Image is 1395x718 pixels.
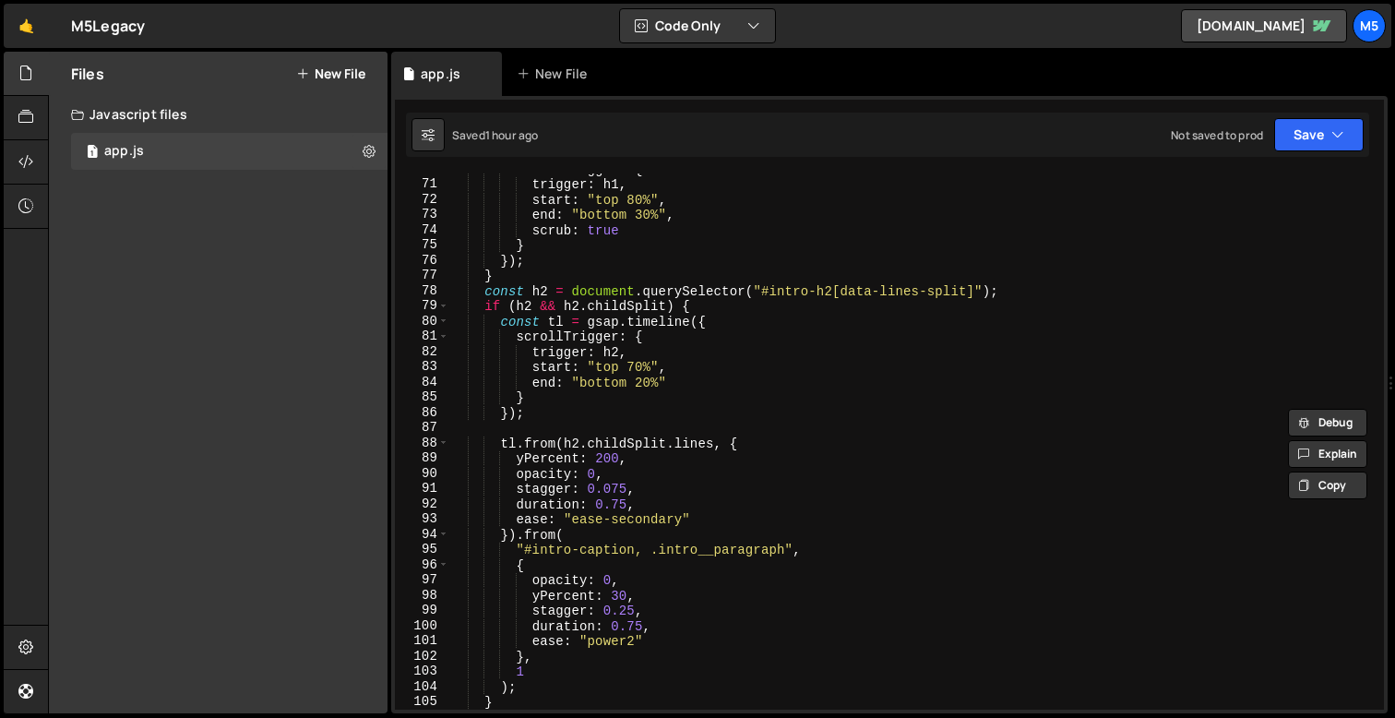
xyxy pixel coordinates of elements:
button: Explain [1288,440,1367,468]
a: [DOMAIN_NAME] [1181,9,1347,42]
div: 80 [395,314,449,329]
div: 75 [395,237,449,253]
div: 78 [395,283,449,299]
div: Javascript files [49,96,387,133]
div: 90 [395,466,449,482]
div: 105 [395,694,449,710]
button: New File [296,66,365,81]
div: 94 [395,527,449,543]
div: 81 [395,329,449,344]
button: Save [1274,118,1364,151]
div: 71 [395,176,449,192]
div: 86 [395,405,449,421]
div: 95 [395,542,449,557]
div: 98 [395,588,449,604]
div: Not saved to prod [1171,127,1263,143]
div: 1 hour ago [485,127,539,143]
div: 104 [395,679,449,695]
button: Code Only [620,9,775,42]
div: app.js [104,143,144,160]
div: 91 [395,481,449,497]
span: 1 [87,146,98,161]
button: Debug [1288,409,1367,437]
div: 72 [395,192,449,208]
h2: Files [71,64,104,84]
div: 89 [395,450,449,466]
div: Saved [452,127,538,143]
div: 17055/46915.js [71,133,387,170]
div: 87 [395,420,449,436]
div: 92 [395,497,449,512]
div: 85 [395,389,449,405]
div: 103 [395,664,449,679]
div: 82 [395,344,449,360]
div: 97 [395,572,449,588]
div: app.js [421,65,460,83]
div: 99 [395,603,449,618]
div: New File [517,65,594,83]
div: 76 [395,253,449,269]
div: 77 [395,268,449,283]
button: Copy [1288,472,1367,499]
a: M5 [1353,9,1386,42]
div: 83 [395,359,449,375]
div: 84 [395,375,449,390]
a: 🤙 [4,4,49,48]
div: 100 [395,618,449,634]
div: M5Legacy [71,15,145,37]
div: 102 [395,649,449,664]
div: 88 [395,436,449,451]
div: 74 [395,222,449,238]
div: 73 [395,207,449,222]
div: 96 [395,557,449,573]
div: 93 [395,511,449,527]
div: 79 [395,298,449,314]
div: 101 [395,633,449,649]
